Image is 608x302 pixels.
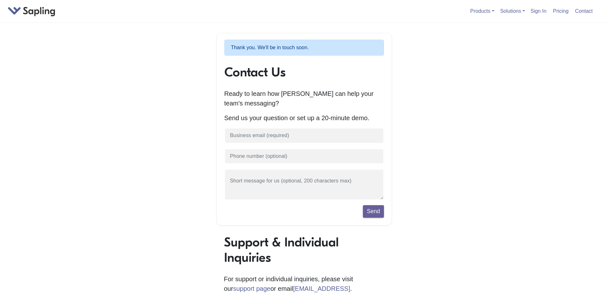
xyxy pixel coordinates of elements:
p: Thank you. We'll be in touch soon. [224,40,384,56]
a: Contact [573,6,595,16]
input: Phone number (optional) [224,149,384,164]
input: Business email (required) [224,128,384,143]
a: Sign In [528,6,549,16]
p: Send us your question or set up a 20-minute demo. [224,113,384,123]
button: Send [363,205,384,217]
p: Ready to learn how [PERSON_NAME] can help your team's messaging? [224,89,384,108]
h1: Support & Individual Inquiries [224,235,384,265]
p: For support or individual inquiries, please visit our or email . [224,274,384,293]
a: [EMAIL_ADDRESS] [293,285,350,292]
a: Solutions [500,8,525,14]
h1: Contact Us [224,65,384,80]
a: support page [233,285,270,292]
a: Products [470,8,494,14]
a: Pricing [551,6,571,16]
